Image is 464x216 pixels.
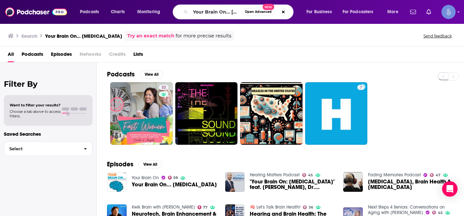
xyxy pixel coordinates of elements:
[432,211,443,214] a: 45
[387,7,398,16] span: More
[133,49,143,62] a: Lists
[383,7,406,17] button: open menu
[133,7,169,17] button: open menu
[4,147,79,151] span: Select
[45,33,122,39] h3: Your Brain On... [MEDICAL_DATA]
[303,205,313,209] a: 36
[306,7,332,16] span: For Business
[368,179,454,190] span: [MEDICAL_DATA], Brain Health & [MEDICAL_DATA]
[338,7,383,17] button: open menu
[250,179,335,190] span: "Your Brain On: [MEDICAL_DATA]" feat. [PERSON_NAME], Dr. [PERSON_NAME], and [PERSON_NAME]
[10,109,61,118] span: Choose a tab above to access filters.
[75,7,107,17] button: open menu
[438,211,443,214] span: 45
[424,6,434,17] a: Show notifications dropdown
[132,204,195,210] a: Kwik Brain with Jim Kwik
[309,206,313,209] span: 36
[263,4,274,10] span: New
[8,49,14,62] a: All
[173,176,178,179] span: 58
[242,8,275,16] button: Open AdvancedNew
[80,49,101,62] span: Networks
[436,174,440,177] span: 47
[132,182,217,187] span: Your Brain On... [MEDICAL_DATA]
[139,161,162,168] button: View All
[107,70,163,78] a: PodcastsView All
[250,179,335,190] a: "Your Brain On: Hearing Loss" feat. Dr. Douglas Beck, Dr. Frank Lin, and Dr. Kristin Barry
[198,205,208,209] a: 77
[421,33,454,39] button: Send feedback
[51,49,72,62] a: Episodes
[308,174,313,177] span: 45
[441,5,456,19] span: Logged in as Spiral5-G1
[22,49,43,62] a: Podcasts
[250,172,300,178] a: Hearing Matters Podcast
[408,6,419,17] a: Show notifications dropdown
[10,103,61,107] span: Want to filter your results?
[176,32,231,40] span: for more precise results
[305,82,368,145] a: 7
[190,7,242,17] input: Search podcasts, credits, & more...
[343,172,363,192] img: Dementia, Brain Health & Hearing Loss
[110,82,173,145] a: 32
[245,10,272,14] span: Open Advanced
[360,84,362,91] span: 7
[107,70,135,78] h2: Podcasts
[107,172,127,192] img: Your Brain On... Hearing Loss
[107,160,162,168] a: EpisodesView All
[442,181,458,197] div: Open Intercom Messenger
[21,33,37,39] h3: Search
[225,172,245,192] img: "Your Brain On: Hearing Loss" feat. Dr. Douglas Beck, Dr. Frank Lin, and Dr. Kristin Barry
[357,85,365,90] a: 7
[368,204,445,215] a: Next Steps 4 Seniors: Conversations on Aging with Wendy Jones
[4,131,92,137] p: Saved Searches
[109,49,126,62] span: Credits
[302,7,340,17] button: open menu
[107,7,129,17] a: Charts
[132,182,217,187] a: Your Brain On... Hearing Loss
[107,160,133,168] h2: Episodes
[430,173,440,177] a: 47
[441,5,456,19] button: Show profile menu
[4,79,92,89] h2: Filter By
[441,5,456,19] img: User Profile
[168,176,178,180] a: 58
[132,175,159,181] a: Your Brain On
[159,85,169,90] a: 32
[203,206,208,209] span: 77
[4,142,92,156] button: Select
[179,5,300,19] div: Search podcasts, credits, & more...
[250,204,300,210] a: 🧠 Let's Talk Brain Health!
[5,6,67,18] img: Podchaser - Follow, Share and Rate Podcasts
[161,84,166,91] span: 32
[368,179,454,190] a: Dementia, Brain Health & Hearing Loss
[111,7,125,16] span: Charts
[140,71,163,78] button: View All
[302,173,313,177] a: 45
[368,172,421,178] a: Fading Memories Podcast
[127,32,174,40] a: Try an exact match
[343,7,373,16] span: For Podcasters
[80,7,99,16] span: Podcasts
[137,7,160,16] span: Monitoring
